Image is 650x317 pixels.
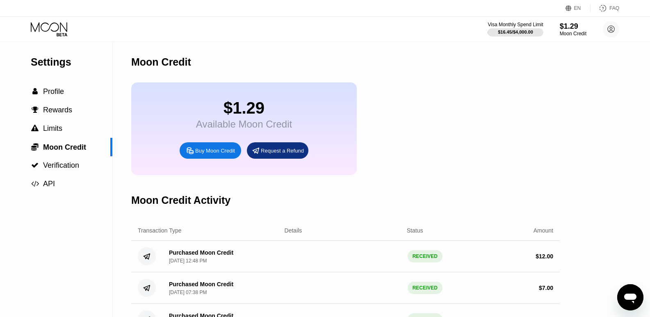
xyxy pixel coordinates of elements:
div: Visa Monthly Spend Limit$16.45/$4,000.00 [488,22,543,36]
div: Visa Monthly Spend Limit [488,22,543,27]
span:  [31,180,39,187]
span: Verification [43,161,79,169]
div: Settings [31,56,112,68]
div: RECEIVED [408,250,442,262]
div: $1.29 [560,22,586,31]
div: Details [285,227,302,234]
div:  [31,106,39,114]
div: $16.45 / $4,000.00 [498,30,533,34]
div: Amount [534,227,553,234]
div: Request a Refund [261,147,304,154]
div: [DATE] 07:38 PM [169,290,207,295]
div: Buy Moon Credit [195,147,235,154]
span:  [31,143,39,151]
div: $1.29Moon Credit [560,22,586,36]
span: Limits [43,124,62,132]
div: Moon Credit [560,31,586,36]
div: FAQ [609,5,619,11]
div: Transaction Type [138,227,182,234]
div: Buy Moon Credit [180,142,241,159]
div: Request a Refund [247,142,308,159]
span:  [32,88,38,95]
div: $1.29 [196,99,292,117]
div: [DATE] 12:48 PM [169,258,207,264]
iframe: Button to launch messaging window [617,284,643,310]
div: FAQ [591,4,619,12]
div: Available Moon Credit [196,119,292,130]
div: Status [407,227,423,234]
div: EN [566,4,591,12]
span: API [43,180,55,188]
div: Moon Credit Activity [131,194,230,206]
div:  [31,88,39,95]
div: RECEIVED [408,282,442,294]
span: Moon Credit [43,143,86,151]
div: Purchased Moon Credit [169,249,233,256]
div: EN [574,5,581,11]
span:  [31,125,39,132]
div: Purchased Moon Credit [169,281,233,287]
div: Moon Credit [131,56,191,68]
div: $ 12.00 [536,253,553,260]
span: Rewards [43,106,72,114]
span: Profile [43,87,64,96]
span:  [31,162,39,169]
div: $ 7.00 [539,285,553,291]
span:  [32,106,39,114]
